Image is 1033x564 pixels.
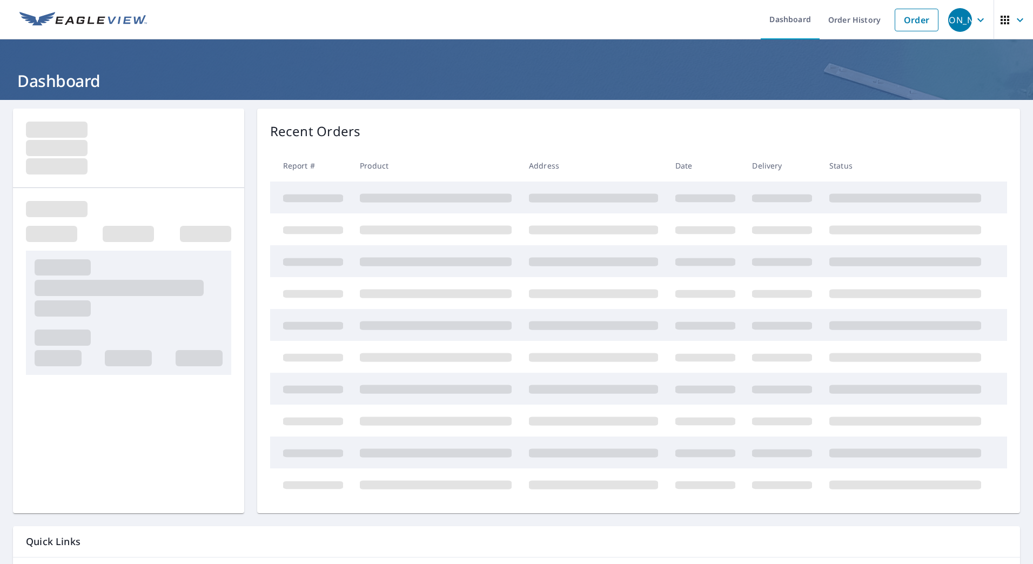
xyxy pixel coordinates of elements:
th: Delivery [743,150,821,182]
div: [PERSON_NAME] [948,8,972,32]
th: Report # [270,150,352,182]
a: Order [895,9,938,31]
img: EV Logo [19,12,147,28]
p: Quick Links [26,535,1007,548]
th: Date [667,150,744,182]
h1: Dashboard [13,70,1020,92]
th: Address [520,150,667,182]
th: Product [351,150,520,182]
th: Status [821,150,990,182]
p: Recent Orders [270,122,361,141]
